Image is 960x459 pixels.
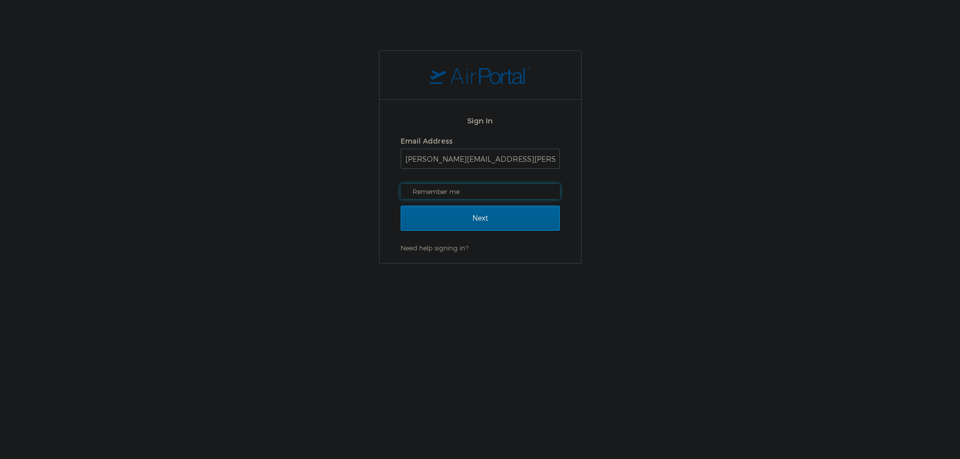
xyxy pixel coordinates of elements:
[401,206,560,231] input: Next
[401,244,468,252] a: Need help signing in?
[401,184,560,199] label: Remember me
[401,115,560,126] h2: Sign In
[430,66,531,84] img: logo
[401,137,453,145] label: Email Address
